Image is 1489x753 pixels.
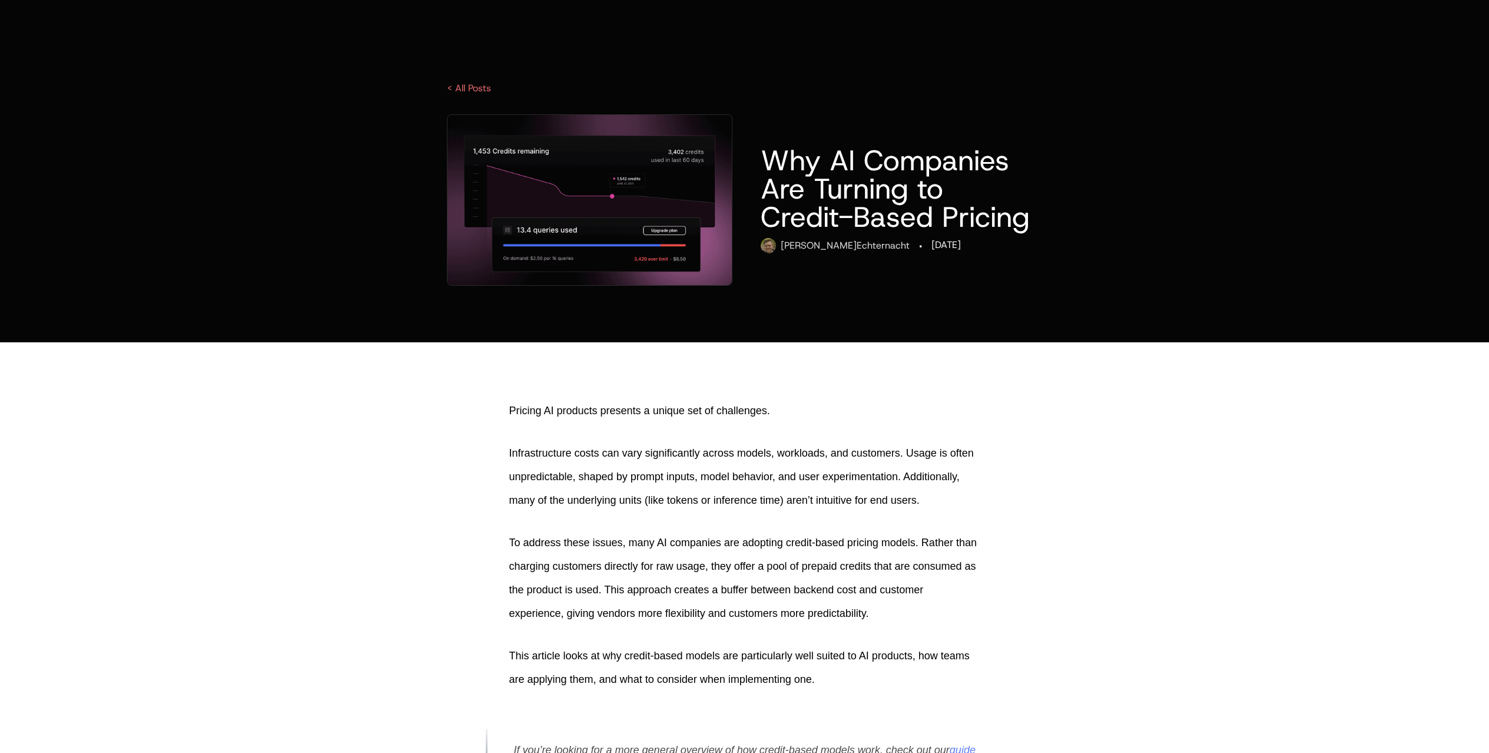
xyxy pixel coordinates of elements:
p: This article looks at why credit-based models are particularly well suited to AI products, how te... [509,644,980,691]
h1: Why AI Companies Are Turning to Credit-Based Pricing [761,146,1042,231]
p: Pricing AI products presents a unique set of challenges. [509,399,980,422]
a: < All Posts [447,82,491,94]
div: · [919,238,922,255]
div: [DATE] [931,238,961,252]
img: Pillar - Credits AI [447,115,732,285]
p: Infrastructure costs can vary significantly across models, workloads, and customers. Usage is oft... [509,441,980,512]
img: Ryan Echternacht [761,238,776,253]
p: To address these issues, many AI companies are adopting credit-based pricing models. Rather than ... [509,531,980,625]
div: [PERSON_NAME] Echternacht [781,239,910,253]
